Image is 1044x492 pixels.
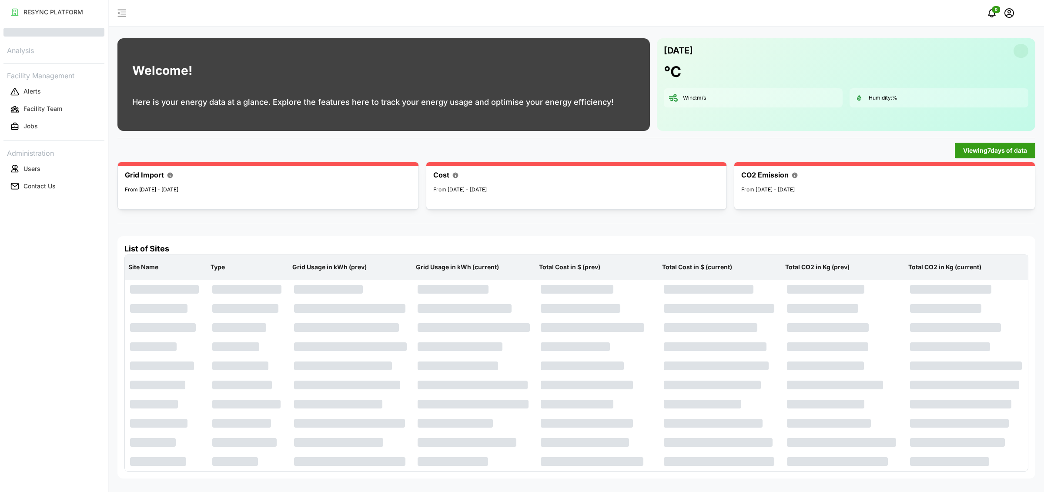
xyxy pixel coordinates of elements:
a: Facility Team [3,100,104,118]
p: Site Name [127,256,205,278]
h1: °C [664,62,681,81]
button: Facility Team [3,101,104,117]
p: Humidity: % [869,94,897,102]
button: Viewing7days of data [955,143,1035,158]
p: Analysis [3,44,104,56]
a: RESYNC PLATFORM [3,3,104,21]
p: Administration [3,146,104,159]
button: Users [3,161,104,177]
a: Contact Us [3,177,104,195]
p: Facility Team [23,104,62,113]
button: RESYNC PLATFORM [3,4,104,20]
p: Cost [433,170,449,181]
p: Grid Usage in kWh (current) [414,256,534,278]
p: Type [209,256,288,278]
button: Contact Us [3,178,104,194]
p: Here is your energy data at a glance. Explore the features here to track your energy usage and op... [132,96,613,108]
a: Users [3,160,104,177]
span: Viewing 7 days of data [963,143,1027,158]
p: CO2 Emission [741,170,789,181]
a: Alerts [3,83,104,100]
p: RESYNC PLATFORM [23,8,83,17]
p: Wind: m/s [683,94,706,102]
button: schedule [1000,4,1018,22]
p: Contact Us [23,182,56,191]
p: Grid Import [125,170,164,181]
p: [DATE] [664,44,693,58]
button: notifications [983,4,1000,22]
h4: List of Sites [124,243,1028,254]
h1: Welcome! [132,61,192,80]
p: From [DATE] - [DATE] [741,186,1028,194]
p: Total CO2 in Kg (current) [907,256,1026,278]
p: From [DATE] - [DATE] [433,186,720,194]
button: Alerts [3,84,104,100]
p: Jobs [23,122,38,131]
p: Alerts [23,87,41,96]
p: Total Cost in $ (current) [660,256,780,278]
p: Total Cost in $ (prev) [537,256,657,278]
button: Jobs [3,119,104,134]
p: Facility Management [3,69,104,81]
p: Grid Usage in kWh (prev) [291,256,410,278]
p: Total CO2 in Kg (prev) [783,256,903,278]
p: Users [23,164,40,173]
p: From [DATE] - [DATE] [125,186,412,194]
a: Jobs [3,118,104,135]
span: 0 [995,7,997,13]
